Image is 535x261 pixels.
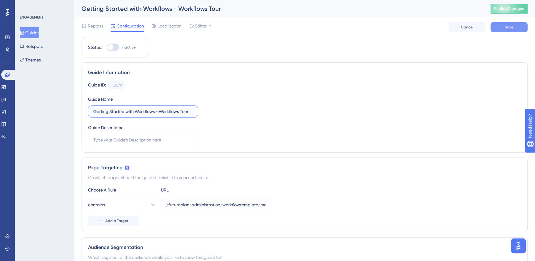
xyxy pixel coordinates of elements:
[29,202,34,207] button: Upload attachment
[117,22,144,30] span: Configuration
[105,218,128,223] span: Add a Target
[5,75,101,197] div: Hello,I'm so sorry that the issue is hampering your business to that extent.​ Your report has the...
[88,186,156,194] div: Choose A Rule
[88,199,156,211] button: contains
[88,22,103,30] span: Reports
[27,24,114,66] div: Thanks! Do you have any SLAs that we can expect? We only have a short amount of time left on our ...
[18,3,27,13] img: Profile image for Simay
[461,25,474,30] span: Cancel
[88,244,521,251] div: Audience Segmentation
[491,4,528,14] button: Publish Changes
[88,174,521,181] div: On which pages should the guide be visible to your end users?
[4,2,16,14] button: go back
[15,2,39,9] span: Need Help?
[20,41,43,52] button: Hotspots
[158,22,182,30] span: Localization
[88,164,521,171] div: Page Targeting
[111,83,122,88] div: 152579
[195,22,207,30] span: Editor
[30,8,74,14] p: Active in the last 15m
[88,95,113,103] div: Guide Name
[88,254,521,261] div: Which segment of the audience would you like to show this guide to?
[88,69,521,76] div: Guide Information
[10,202,15,207] button: Emoji picker
[108,2,120,14] div: Close
[494,6,524,11] span: Publish Changes
[82,4,475,13] div: Getting Started with Workflows - Workflows Tour
[97,2,108,14] button: Home
[10,182,96,194] div: Thank you for your patience and understanding!
[39,202,44,207] button: Start recording
[93,137,193,143] input: Type your Guide’s Description here
[5,75,119,202] div: Simay says…
[88,124,124,131] div: Guide Description
[19,202,24,207] button: Gif picker
[20,54,41,65] button: Themes
[10,88,96,179] div: I'm so sorry that the issue is hampering your business to that extent. ​﻿ ﻿Your report has the hi...
[88,44,102,51] div: Status:
[88,201,105,208] span: contains
[5,189,118,200] textarea: Message…
[20,27,39,38] button: Guides
[93,108,193,115] input: Type your Guide’s Name here
[10,78,96,85] div: Hello,
[449,22,486,32] button: Cancel
[509,237,528,255] iframe: UserGuiding AI Assistant Launcher
[505,25,513,30] span: Save
[5,20,119,75] div: Jenna says…
[22,20,119,70] div: Thanks! Do you have any SLAs that we can expect? We only have a short amount of time left on our ...
[491,22,528,32] button: Save
[161,186,229,194] div: URL
[20,15,43,20] div: ENGAGEMENT
[88,81,106,89] div: Guide ID:
[30,3,45,8] h1: Simay
[106,200,116,210] button: Send a message…
[121,45,136,50] span: Inactive
[166,201,266,208] input: yourwebsite.com/path
[88,216,139,226] button: Add a Target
